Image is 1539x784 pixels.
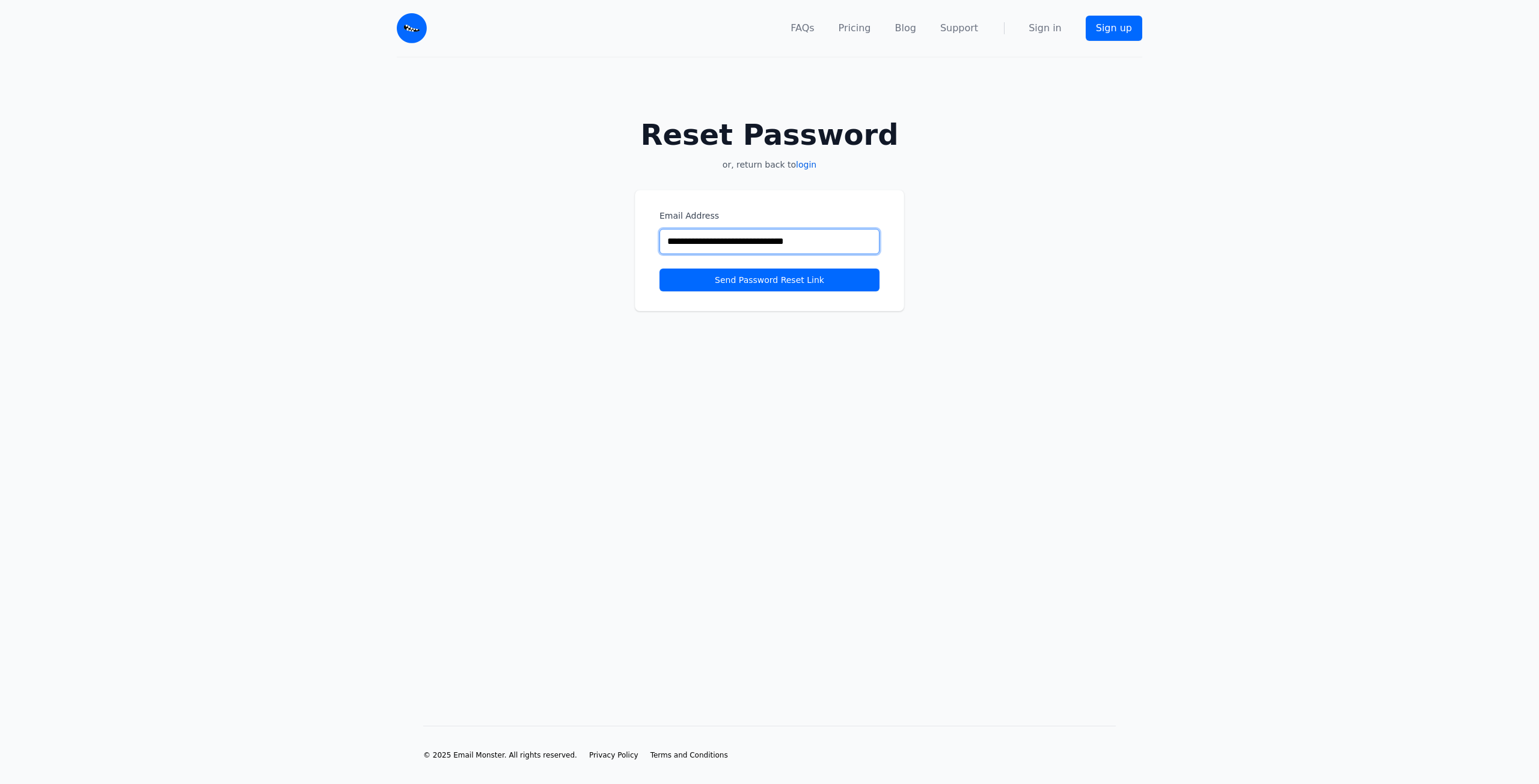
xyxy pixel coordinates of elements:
span: Privacy Policy [589,751,638,759]
a: Privacy Policy [589,750,638,760]
a: Terms and Conditions [650,750,728,760]
a: login [796,160,816,169]
button: Send Password Reset Link [659,269,880,291]
span: Terms and Conditions [650,751,728,759]
label: Email Address [659,210,880,222]
img: Email Monster [397,13,427,43]
a: Blog [895,21,916,35]
h2: Reset Password [635,120,904,149]
a: FAQs [791,21,814,35]
li: © 2025 Email Monster. All rights reserved. [423,750,577,760]
a: Sign up [1086,16,1142,41]
a: Sign in [1029,21,1062,35]
p: or, return back to [635,159,904,171]
a: Support [940,21,978,35]
a: Pricing [839,21,871,35]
